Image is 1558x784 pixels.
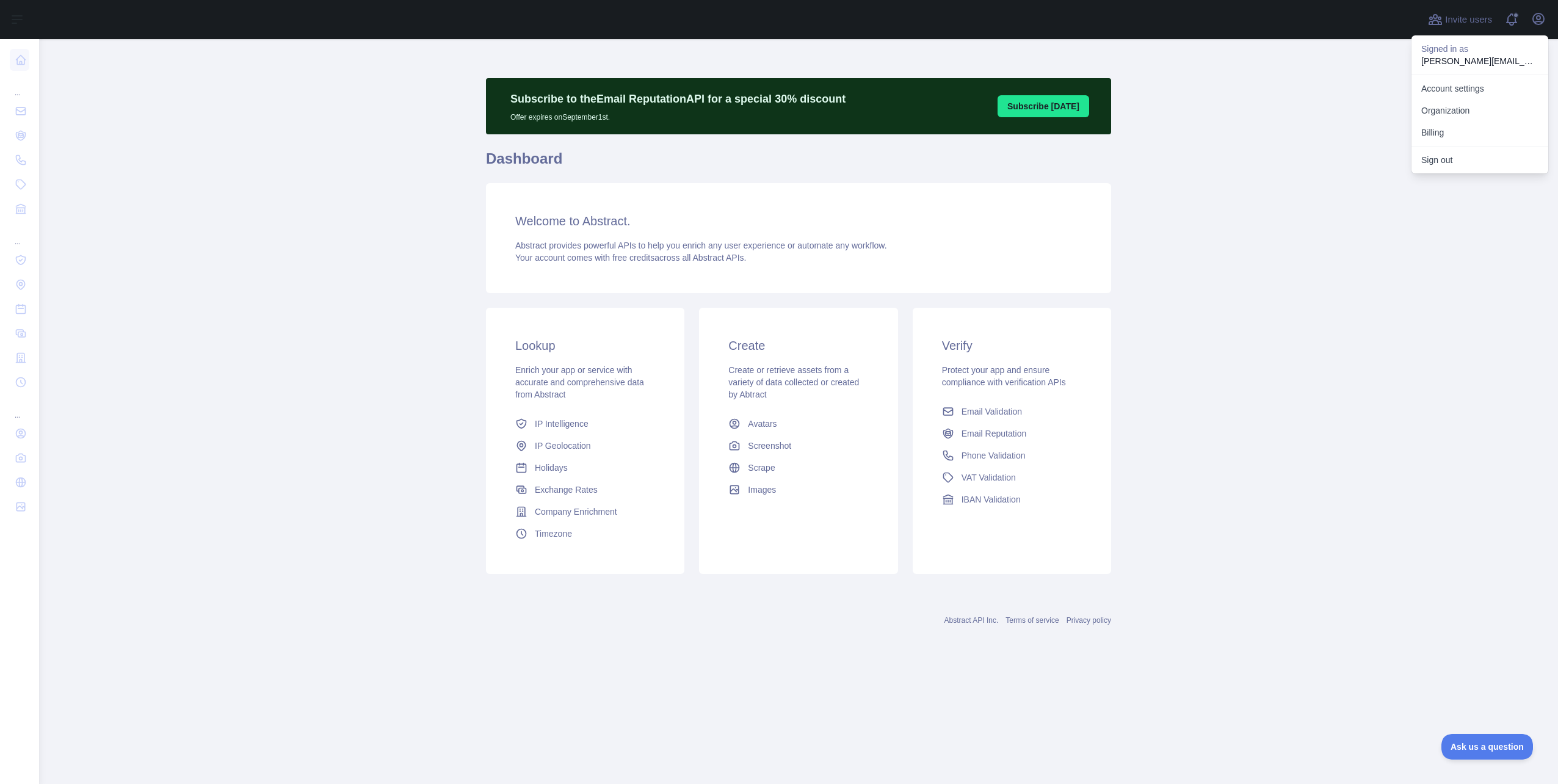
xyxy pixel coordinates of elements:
h3: Create [728,337,868,354]
a: Scrape [723,457,873,479]
span: IBAN Validation [962,493,1021,506]
span: free credits [612,253,654,263]
a: Avatars [723,413,873,435]
span: Email Validation [962,405,1022,418]
a: Timezone [510,523,660,545]
span: Company Enrichment [535,506,617,518]
h3: Welcome to Abstract. [515,212,1082,230]
a: Account settings [1411,78,1548,100]
span: Your account comes with across all Abstract APIs. [515,253,746,263]
p: Subscribe to the Email Reputation API for a special 30 % discount [510,90,846,107]
a: Phone Validation [937,445,1087,466]
span: Email Reputation [962,427,1027,440]
span: Screenshot [748,440,791,452]
a: Privacy policy [1067,616,1111,625]
span: Enrich your app or service with accurate and comprehensive data from Abstract [515,365,644,399]
span: Create or retrieve assets from a variety of data collected or created by Abtract [728,365,859,399]
span: Images [748,484,776,496]
h3: Verify [942,337,1082,354]
span: Exchange Rates [535,484,598,496]
span: Invite users [1445,13,1492,27]
span: Scrape [748,462,775,474]
span: IP Intelligence [535,418,589,430]
span: VAT Validation [962,471,1016,484]
div: ... [10,396,29,420]
div: ... [10,73,29,98]
button: Sign out [1411,149,1548,171]
button: Billing [1411,122,1548,143]
a: IP Intelligence [510,413,660,435]
iframe: Toggle Customer Support [1441,734,1534,760]
span: IP Geolocation [535,440,591,452]
a: Images [723,479,873,501]
a: Abstract API Inc. [944,616,999,625]
a: Organization [1411,100,1548,122]
span: Phone Validation [962,449,1026,462]
span: Protect your app and ensure compliance with verification APIs [942,365,1066,387]
p: [PERSON_NAME][EMAIL_ADDRESS][PERSON_NAME][DOMAIN_NAME] [1421,55,1538,67]
a: Email Validation [937,401,1087,423]
a: Terms of service [1005,616,1059,625]
button: Subscribe [DATE] [998,95,1089,117]
span: Abstract provides powerful APIs to help you enrich any user experience or automate any workflow. [515,241,887,250]
a: Email Reputation [937,423,1087,445]
h1: Dashboard [486,149,1111,178]
a: Company Enrichment [510,501,660,523]
p: Signed in as [1421,43,1538,55]
h3: Lookup [515,337,655,354]
a: Exchange Rates [510,479,660,501]
div: ... [10,222,29,247]
a: Screenshot [723,435,873,457]
span: Avatars [748,418,777,430]
p: Offer expires on September 1st. [510,107,846,122]
button: Invite users [1426,10,1495,29]
a: Holidays [510,457,660,479]
a: IP Geolocation [510,435,660,457]
a: VAT Validation [937,466,1087,488]
span: Holidays [535,462,568,474]
span: Timezone [535,528,572,540]
a: IBAN Validation [937,488,1087,510]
